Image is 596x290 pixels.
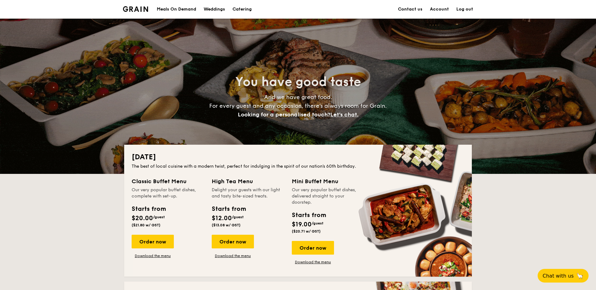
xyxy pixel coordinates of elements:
[132,163,464,170] div: The best of local cuisine with a modern twist, perfect for indulging in the spirit of our nation’...
[232,215,244,219] span: /guest
[292,211,326,220] div: Starts from
[292,229,321,233] span: ($20.71 w/ GST)
[212,187,284,199] div: Delight your guests with our light and tasty bite-sized treats.
[132,253,174,258] a: Download the menu
[132,177,204,186] div: Classic Buffet Menu
[292,241,334,255] div: Order now
[576,272,584,279] span: 🦙
[292,187,364,206] div: Our very popular buffet dishes, delivered straight to your doorstep.
[292,177,364,186] div: Mini Buffet Menu
[292,221,312,228] span: $19.00
[212,253,254,258] a: Download the menu
[132,152,464,162] h2: [DATE]
[153,215,165,219] span: /guest
[238,111,330,118] span: Looking for a personalised touch?
[132,215,153,222] span: $20.00
[209,94,387,118] span: And we have great food. For every guest and any occasion, there’s always room for Grain.
[538,269,589,283] button: Chat with us🦙
[330,111,359,118] span: Let's chat.
[212,204,246,214] div: Starts from
[212,223,241,227] span: ($13.08 w/ GST)
[132,235,174,248] div: Order now
[312,221,323,225] span: /guest
[132,223,160,227] span: ($21.80 w/ GST)
[132,187,204,199] div: Our very popular buffet dishes, complete with set-up.
[212,215,232,222] span: $12.00
[123,6,148,12] a: Logotype
[543,273,574,279] span: Chat with us
[123,6,148,12] img: Grain
[132,204,165,214] div: Starts from
[292,260,334,265] a: Download the menu
[212,235,254,248] div: Order now
[235,75,361,89] span: You have good taste
[212,177,284,186] div: High Tea Menu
